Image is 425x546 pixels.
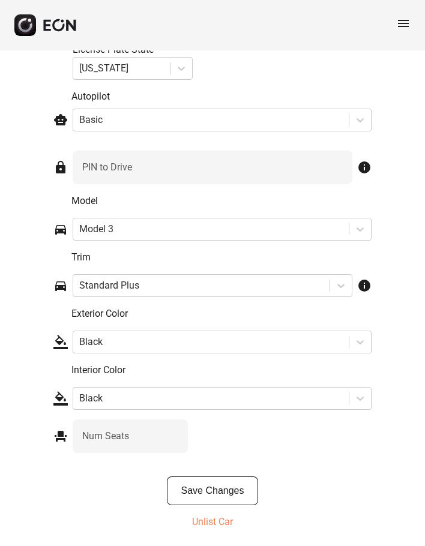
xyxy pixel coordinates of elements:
span: menu [396,16,411,31]
p: Trim [71,250,372,265]
span: directions_car [53,278,68,293]
p: Unlist Car [192,515,233,529]
span: format_color_fill [53,335,68,349]
button: Save Changes [167,476,259,505]
span: smart_toy [53,113,68,127]
label: PIN to Drive [82,160,132,175]
span: lock [53,160,68,175]
label: Num Seats [82,429,129,443]
span: event_seat [53,429,68,443]
span: info [357,160,372,175]
p: Model [71,194,372,208]
span: format_color_fill [53,391,68,406]
span: directions_car [53,222,68,236]
span: info [357,278,372,293]
p: Exterior Color [71,307,372,321]
p: Autopilot [71,89,372,104]
p: Interior Color [71,363,372,377]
